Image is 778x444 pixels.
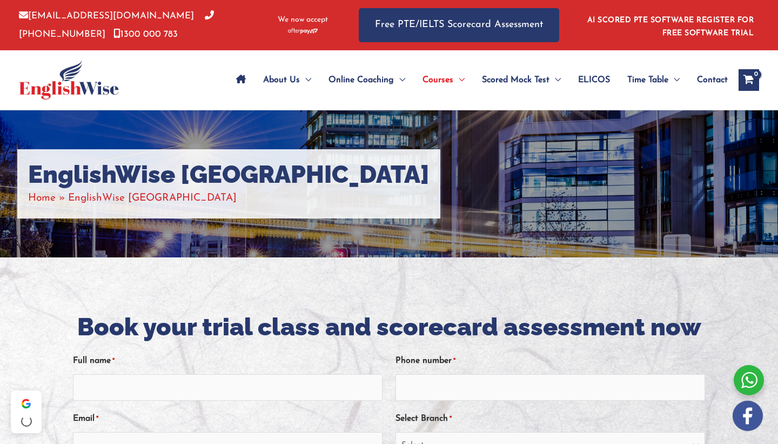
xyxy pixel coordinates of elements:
a: [EMAIL_ADDRESS][DOMAIN_NAME] [19,11,194,21]
a: About UsMenu Toggle [254,61,320,99]
nav: Site Navigation: Main Menu [227,61,728,99]
span: Online Coaching [328,61,394,99]
img: cropped-ew-logo [19,61,119,100]
span: Menu Toggle [549,61,561,99]
span: Menu Toggle [453,61,465,99]
a: ELICOS [569,61,619,99]
a: Online CoachingMenu Toggle [320,61,414,99]
a: AI SCORED PTE SOFTWARE REGISTER FOR FREE SOFTWARE TRIAL [587,16,754,37]
img: Afterpay-Logo [288,28,318,34]
img: white-facebook.png [733,401,763,431]
span: Menu Toggle [668,61,680,99]
a: 1300 000 783 [113,30,178,39]
a: Scored Mock TestMenu Toggle [473,61,569,99]
label: Email [73,410,98,428]
span: Menu Toggle [300,61,311,99]
a: Home [28,193,56,203]
span: Time Table [627,61,668,99]
span: Scored Mock Test [482,61,549,99]
label: Select Branch [395,410,452,428]
span: Menu Toggle [394,61,405,99]
a: View Shopping Cart, empty [739,69,759,91]
span: EnglishWise [GEOGRAPHIC_DATA] [68,193,237,203]
a: Contact [688,61,728,99]
label: Phone number [395,352,455,370]
label: Full name [73,352,115,370]
aside: Header Widget 1 [581,8,759,43]
a: CoursesMenu Toggle [414,61,473,99]
h1: EnglishWise [GEOGRAPHIC_DATA] [28,160,430,189]
nav: Breadcrumbs [28,189,430,207]
a: Free PTE/IELTS Scorecard Assessment [359,8,559,42]
span: Contact [697,61,728,99]
h2: Book your trial class and scorecard assessment now [73,312,705,343]
span: About Us [263,61,300,99]
a: [PHONE_NUMBER] [19,11,214,38]
a: Time TableMenu Toggle [619,61,688,99]
span: We now accept [278,15,328,25]
span: Courses [422,61,453,99]
span: ELICOS [578,61,610,99]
